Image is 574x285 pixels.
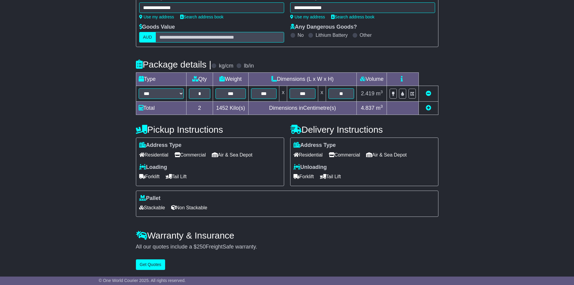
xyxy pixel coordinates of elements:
[357,73,387,86] td: Volume
[136,230,438,240] h4: Warranty & Insurance
[376,90,383,97] span: m
[139,142,182,149] label: Address Type
[180,14,224,19] a: Search address book
[99,278,186,283] span: © One World Courier 2025. All rights reserved.
[136,102,186,115] td: Total
[366,150,407,160] span: Air & Sea Depot
[426,105,431,111] a: Add new item
[197,244,206,250] span: 250
[361,90,375,97] span: 2.419
[360,32,372,38] label: Other
[174,150,206,160] span: Commercial
[248,102,357,115] td: Dimensions in Centimetre(s)
[171,203,207,212] span: Non Stackable
[248,73,357,86] td: Dimensions (L x W x H)
[298,32,304,38] label: No
[381,104,383,109] sup: 3
[329,150,360,160] span: Commercial
[320,172,341,181] span: Tail Lift
[293,142,336,149] label: Address Type
[315,32,348,38] label: Lithium Battery
[212,150,252,160] span: Air & Sea Depot
[293,150,323,160] span: Residential
[290,24,357,30] label: Any Dangerous Goods?
[290,14,325,19] a: Use my address
[426,90,431,97] a: Remove this item
[331,14,375,19] a: Search address book
[219,63,233,69] label: kg/cm
[186,73,213,86] td: Qty
[139,32,156,43] label: AUD
[139,14,174,19] a: Use my address
[136,244,438,250] div: All our quotes include a $ FreightSafe warranty.
[139,203,165,212] span: Stackable
[279,86,287,102] td: x
[318,86,326,102] td: x
[136,59,212,69] h4: Package details |
[213,73,248,86] td: Weight
[136,259,165,270] button: Get Quotes
[290,125,438,135] h4: Delivery Instructions
[361,105,375,111] span: 4.837
[136,125,284,135] h4: Pickup Instructions
[139,172,160,181] span: Forklift
[139,24,175,30] label: Goods Value
[381,90,383,94] sup: 3
[244,63,254,69] label: lb/in
[186,102,213,115] td: 2
[216,105,228,111] span: 1452
[139,150,168,160] span: Residential
[376,105,383,111] span: m
[293,172,314,181] span: Forklift
[293,164,327,171] label: Unloading
[139,195,161,202] label: Pallet
[136,73,186,86] td: Type
[166,172,187,181] span: Tail Lift
[139,164,167,171] label: Loading
[213,102,248,115] td: Kilo(s)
